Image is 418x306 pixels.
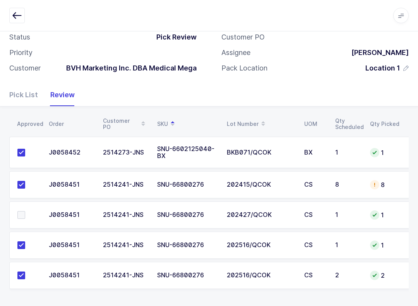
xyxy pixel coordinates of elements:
div: J0058452 [49,149,94,156]
div: Status [9,33,30,42]
div: 202415/QCOK [227,181,295,188]
div: 8 [335,181,361,188]
div: 2514241-JNS [103,242,148,249]
div: Qty Picked [370,121,399,127]
button: Location 1 [365,64,409,73]
div: Lot Number [227,117,295,131]
div: J0058451 [49,272,94,279]
div: BVH Marketing Inc. DBA Medical Mega [60,64,197,73]
div: SNU-66800276 [157,272,218,279]
div: Customer [9,64,41,73]
div: 1 [370,241,399,250]
div: CS [304,211,326,218]
div: 1 [335,242,361,249]
div: BX [304,149,326,156]
div: Qty Scheduled [335,118,361,130]
div: 2 [370,271,399,280]
div: SNU-66800276 [157,242,218,249]
div: SNU-66800276 [157,181,218,188]
div: 202516/QCOK [227,242,295,249]
div: Assignee [221,48,250,57]
div: Approved [17,121,39,127]
div: CS [304,272,326,279]
div: 1 [335,149,361,156]
div: CS [304,181,326,188]
div: 2 [335,272,361,279]
div: [PERSON_NAME] [345,48,409,57]
div: 2514241-JNS [103,181,148,188]
div: Customer PO [221,33,265,42]
div: SNU-66800276 [157,211,218,218]
div: 2514273-JNS [103,149,148,156]
div: J0058451 [49,211,94,218]
div: Order [49,121,94,127]
div: 202427/QCOK [227,211,295,218]
div: 202516/QCOK [227,272,295,279]
div: 2514241-JNS [103,272,148,279]
div: J0058451 [49,242,94,249]
div: 1 [370,210,399,220]
div: Pack Location [221,64,267,73]
div: 8 [370,180,399,189]
div: SKU [157,117,218,131]
div: BKB071/QCOK [227,149,295,156]
div: Customer PO [103,117,148,131]
div: UOM [304,121,326,127]
div: 1 [335,211,361,218]
span: Location 1 [365,64,400,73]
div: Review [44,84,75,106]
div: SNU-6602125040-BX [157,146,218,160]
div: Pick Review [150,33,197,42]
div: J0058451 [49,181,94,188]
div: CS [304,242,326,249]
div: 2514241-JNS [103,211,148,218]
div: Priority [9,48,33,57]
div: 1 [370,148,399,157]
div: Pick List [9,84,44,106]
